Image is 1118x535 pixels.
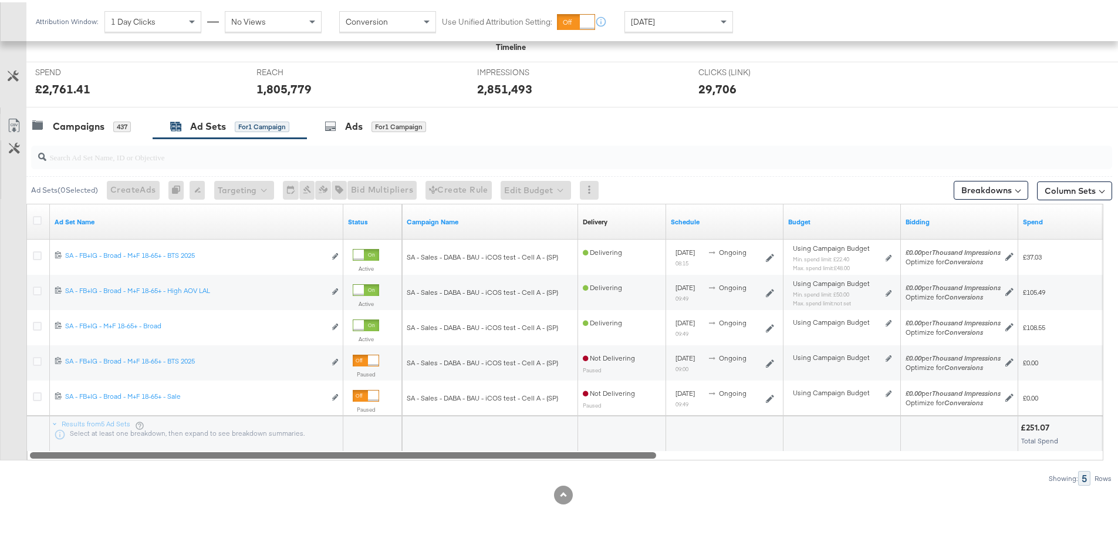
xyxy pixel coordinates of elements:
[190,117,226,131] div: Ad Sets
[583,316,622,325] span: Delivering
[719,281,747,290] span: ongoing
[932,316,1001,325] em: Thousand Impressions
[256,65,344,76] span: REACH
[53,117,104,131] div: Campaigns
[583,215,607,224] div: Delivery
[65,284,325,296] a: SA - FB+IG - Broad - M+F 18-65+ - High AOV LAL
[583,281,622,290] span: Delivering
[906,290,1001,300] div: Optimize for
[906,351,921,360] em: £0.00
[168,179,190,197] div: 0
[944,361,983,369] em: Conversions
[583,351,635,360] span: Not Delivering
[675,316,695,325] span: [DATE]
[407,285,558,294] span: SA - Sales - DABA - BAU - iCOS test - Cell A - (SP)
[583,386,635,395] span: Not Delivering
[407,215,573,224] a: Your campaign name.
[788,215,896,224] a: Shows the current budget of Ad Set.
[477,78,532,95] div: 2,851,493
[675,257,688,264] sub: 08:15
[1048,472,1078,480] div: Showing:
[793,253,849,260] sub: Min. spend limit: £22.40
[906,386,1001,395] span: per
[793,262,850,269] sub: Max. spend limit : £48.00
[65,389,325,402] a: SA - FB+IG - Broad - M+F 18-65+ - Sale
[65,284,325,293] div: SA - FB+IG - Broad - M+F 18-65+ - High AOV LAL
[46,139,1013,161] input: Search Ad Set Name, ID or Objective
[35,65,123,76] span: SPEND
[698,78,737,95] div: 29,706
[235,119,289,130] div: for 1 Campaign
[675,245,695,254] span: [DATE]
[944,255,983,264] em: Conversions
[1078,469,1090,483] div: 5
[944,290,983,299] em: Conversions
[675,351,695,360] span: [DATE]
[442,14,552,25] label: Use Unified Attribution Setting:
[583,215,607,224] a: Reflects the ability of your Ad Set to achieve delivery based on ad states, schedule and budget.
[906,215,1014,224] a: Shows your bid and optimisation settings for this Ad Set.
[1094,472,1112,480] div: Rows
[346,14,388,25] span: Conversion
[932,351,1001,360] em: Thousand Impressions
[906,396,1001,405] div: Optimize for
[906,245,1001,254] span: per
[932,245,1001,254] em: Thousand Impressions
[111,14,156,25] span: 1 Day Clicks
[407,391,558,400] span: SA - Sales - DABA - BAU - iCOS test - Cell A - (SP)
[231,14,266,25] span: No Views
[353,298,379,305] label: Active
[944,396,983,405] em: Conversions
[35,15,99,23] div: Attribution Window:
[906,316,921,325] em: £0.00
[675,363,688,370] sub: 09:00
[793,315,883,325] div: Using Campaign Budget
[906,281,1001,290] span: per
[671,215,779,224] a: Shows when your Ad Set is scheduled to deliver.
[371,119,426,130] div: for 1 Campaign
[65,319,325,328] div: SA - FB+IG - M+F 18-65+ - Broad
[65,354,325,366] a: SA - FB+IG - Broad - M+F 18-65+ - BTS 2025
[353,333,379,341] label: Active
[793,241,870,251] span: Using Campaign Budget
[793,297,851,304] sub: Max. spend limit : not set
[407,356,558,365] span: SA - Sales - DABA - BAU - iCOS test - Cell A - (SP)
[675,386,695,395] span: [DATE]
[1021,434,1058,443] span: Total Spend
[793,288,849,295] sub: Min. spend limit: £50.00
[932,386,1001,395] em: Thousand Impressions
[31,183,98,193] div: Ad Sets ( 0 Selected)
[353,263,379,270] label: Active
[906,351,1001,360] span: per
[906,361,1001,370] div: Optimize for
[698,65,786,76] span: CLICKS (LINK)
[55,215,339,224] a: Your Ad Set name.
[719,316,747,325] span: ongoing
[631,14,655,25] span: [DATE]
[906,245,921,254] em: £0.00
[353,368,379,376] label: Paused
[35,78,90,95] div: £2,761.41
[675,281,695,290] span: [DATE]
[345,117,363,131] div: Ads
[932,281,1001,290] em: Thousand Impressions
[583,245,622,254] span: Delivering
[906,255,1001,264] div: Optimize for
[719,245,747,254] span: ongoing
[583,364,602,371] sub: Paused
[906,316,1001,325] span: per
[793,277,870,286] span: Using Campaign Budget
[906,281,921,290] em: £0.00
[675,328,688,335] sub: 09:49
[113,119,131,130] div: 437
[65,389,325,399] div: SA - FB+IG - Broad - M+F 18-65+ - Sale
[719,351,747,360] span: ongoing
[353,403,379,411] label: Paused
[1021,420,1053,431] div: £251.07
[906,325,1001,335] div: Optimize for
[675,292,688,300] sub: 09:49
[719,386,747,395] span: ongoing
[954,179,1028,197] button: Breakdowns
[65,248,325,261] a: SA - FB+IG - Broad - M+F 18-65+ - BTS 2025
[583,399,602,406] sub: Paused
